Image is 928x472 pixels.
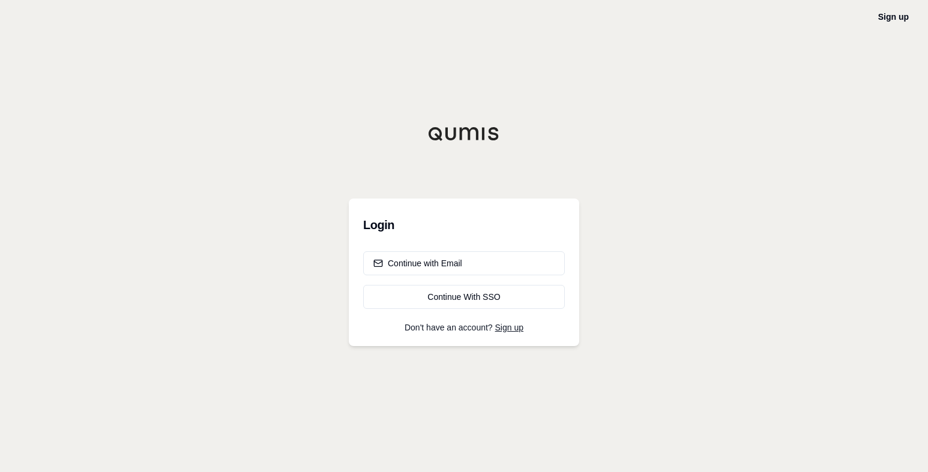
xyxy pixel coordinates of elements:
div: Continue with Email [373,257,462,269]
a: Sign up [878,12,909,22]
a: Sign up [495,323,523,332]
div: Continue With SSO [373,291,555,303]
a: Continue With SSO [363,285,565,309]
p: Don't have an account? [363,323,565,332]
h3: Login [363,213,565,237]
img: Qumis [428,127,500,141]
button: Continue with Email [363,251,565,275]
